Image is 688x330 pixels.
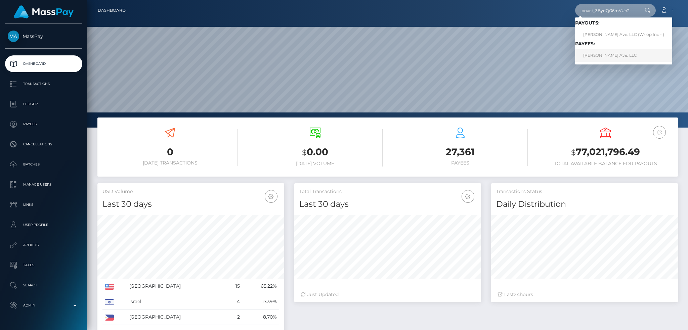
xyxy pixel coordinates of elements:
[248,145,383,159] h3: 0.00
[8,180,80,190] p: Manage Users
[8,119,80,129] p: Payees
[5,76,82,92] a: Transactions
[102,188,279,195] h5: USD Volume
[5,297,82,314] a: Admin
[8,260,80,270] p: Taxes
[5,277,82,294] a: Search
[127,294,226,310] td: Israel
[5,136,82,153] a: Cancellations
[8,159,80,170] p: Batches
[5,176,82,193] a: Manage Users
[8,280,80,290] p: Search
[5,237,82,253] a: API Keys
[226,294,242,310] td: 4
[498,291,671,298] div: Last hours
[5,156,82,173] a: Batches
[301,291,474,298] div: Just Updated
[242,294,279,310] td: 17.39%
[8,300,80,311] p: Admin
[575,4,638,17] input: Search...
[102,198,279,210] h4: Last 30 days
[393,145,528,158] h3: 27,361
[8,139,80,149] p: Cancellations
[98,3,126,17] a: Dashboard
[8,59,80,69] p: Dashboard
[8,200,80,210] p: Links
[8,79,80,89] p: Transactions
[5,55,82,72] a: Dashboard
[8,220,80,230] p: User Profile
[575,49,672,62] a: [PERSON_NAME] Ave. LLC
[226,310,242,325] td: 2
[5,217,82,233] a: User Profile
[5,96,82,112] a: Ledger
[514,291,520,297] span: 24
[538,145,673,159] h3: 77,021,796.49
[105,284,114,290] img: US.png
[14,5,74,18] img: MassPay Logo
[5,196,82,213] a: Links
[102,160,238,166] h6: [DATE] Transactions
[8,31,19,42] img: MassPay
[302,148,307,157] small: $
[5,116,82,133] a: Payees
[299,198,476,210] h4: Last 30 days
[242,310,279,325] td: 8.70%
[575,20,672,26] h6: Payouts:
[8,99,80,109] p: Ledger
[226,279,242,294] td: 15
[242,279,279,294] td: 65.22%
[127,310,226,325] td: [GEOGRAPHIC_DATA]
[538,161,673,167] h6: Total Available Balance for Payouts
[105,299,114,305] img: IL.png
[496,198,673,210] h4: Daily Distribution
[571,148,576,157] small: $
[248,161,383,167] h6: [DATE] Volume
[102,145,238,158] h3: 0
[393,160,528,166] h6: Payees
[496,188,673,195] h5: Transactions Status
[575,29,672,41] a: [PERSON_NAME] Ave. LLC (Whop Inc - )
[5,33,82,39] span: MassPay
[105,315,114,321] img: PH.png
[299,188,476,195] h5: Total Transactions
[127,279,226,294] td: [GEOGRAPHIC_DATA]
[8,240,80,250] p: API Keys
[5,257,82,274] a: Taxes
[575,41,672,47] h6: Payees:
